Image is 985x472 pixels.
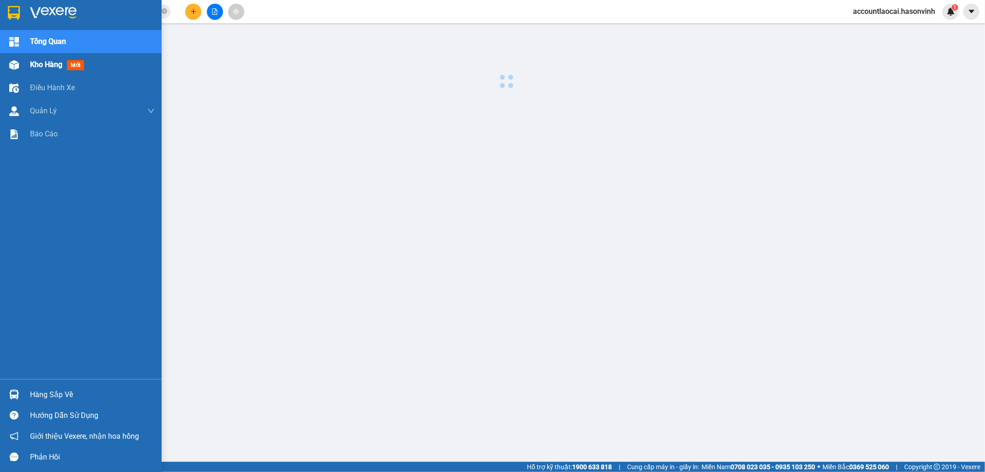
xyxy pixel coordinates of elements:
[963,4,979,20] button: caret-down
[30,105,57,116] span: Quản Lý
[212,8,218,15] span: file-add
[9,83,19,93] img: warehouse-icon
[207,4,223,20] button: file-add
[9,60,19,70] img: warehouse-icon
[822,462,889,472] span: Miền Bắc
[30,388,155,402] div: Hàng sắp về
[30,450,155,464] div: Phản hồi
[30,60,62,69] span: Kho hàng
[10,453,18,461] span: message
[30,82,75,93] span: Điều hành xe
[185,4,201,20] button: plus
[572,463,612,471] strong: 1900 633 818
[849,463,889,471] strong: 0369 525 060
[9,106,19,116] img: warehouse-icon
[67,60,84,70] span: mới
[952,4,958,11] sup: 1
[619,462,620,472] span: |
[10,411,18,420] span: question-circle
[162,8,167,14] span: close-circle
[731,463,815,471] strong: 0708 023 035 - 0935 103 250
[817,465,820,469] span: ⚪️
[9,129,19,139] img: solution-icon
[846,6,943,17] span: accountlaocai.hasonvinh
[9,390,19,399] img: warehouse-icon
[30,36,66,47] span: Tổng Quan
[527,462,612,472] span: Hỗ trợ kỹ thuật:
[190,8,197,15] span: plus
[947,7,955,16] img: icon-new-feature
[967,7,976,16] span: caret-down
[147,107,155,115] span: down
[162,7,167,16] span: close-circle
[9,37,19,47] img: dashboard-icon
[30,128,58,140] span: Báo cáo
[701,462,815,472] span: Miền Nam
[10,432,18,441] span: notification
[30,409,155,423] div: Hướng dẫn sử dụng
[233,8,239,15] span: aim
[30,430,139,442] span: Giới thiệu Vexere, nhận hoa hồng
[8,6,20,20] img: logo-vxr
[934,464,940,470] span: copyright
[953,4,956,11] span: 1
[627,462,699,472] span: Cung cấp máy in - giấy in:
[896,462,897,472] span: |
[228,4,244,20] button: aim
